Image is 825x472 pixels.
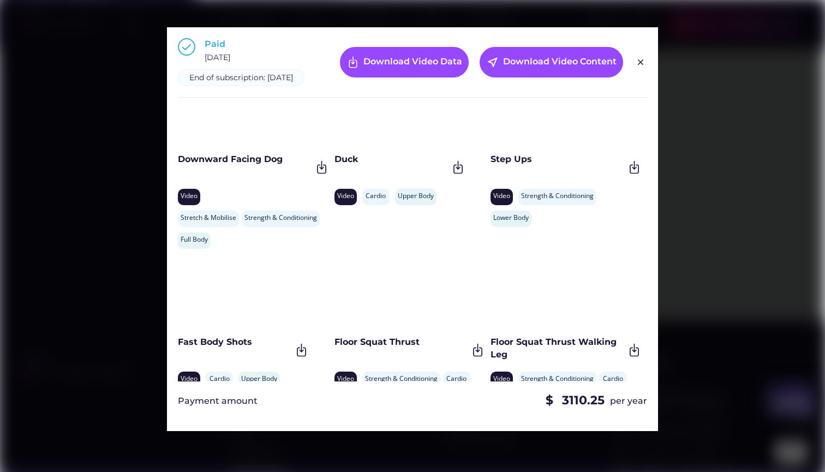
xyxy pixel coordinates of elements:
[486,56,499,69] button: near_me
[178,153,312,165] div: Downward Facing Dog
[178,395,258,407] div: Payment amount
[346,56,360,69] img: Frame%20%287%29.svg
[334,254,486,328] iframe: Women's_Hormonal_Health_and_Nutrition_Part_1_-_The_Menstruation_Phase_by_Renata
[205,38,225,50] div: Paid
[491,153,624,165] div: Step Ups
[491,71,642,145] iframe: Women's_Hormonal_Health_and_Nutrition_Part_1_-_The_Menstruation_Phase_by_Renata
[208,374,230,384] div: Cardio
[602,374,624,384] div: Cardio
[189,73,293,83] div: End of subscription: [DATE]
[363,56,462,69] div: Download Video Data
[762,379,817,429] iframe: chat widget
[521,374,594,384] div: Strength & Conditioning
[470,343,485,357] img: Frame.svg
[521,192,594,201] div: Strength & Conditioning
[546,392,557,409] div: $
[562,392,605,409] div: 3110.25
[503,56,617,69] div: Download Video Content
[181,192,198,201] div: Video
[337,374,354,384] div: Video
[627,343,642,357] img: Frame.svg
[334,71,465,145] iframe: Women's_Hormonal_Health_and_Nutrition_Part_1_-_The_Menstruation_Phase_by_Renata
[178,254,309,328] iframe: Women's_Hormonal_Health_and_Nutrition_Part_1_-_The_Menstruation_Phase_by_Renata
[627,160,642,175] img: Frame.svg
[365,374,438,384] div: Strength & Conditioning
[178,38,195,56] img: Group%201000002397.svg
[4,4,59,46] img: Chat attention grabber
[244,213,317,223] div: Strength & Conditioning
[491,336,624,361] div: Floor Squat Thrust Walking Leg
[446,374,468,384] div: Cardio
[181,213,236,223] div: Stretch & Mobilise
[779,428,814,461] iframe: chat widget
[178,336,291,348] div: Fast Body Shots
[365,192,387,201] div: Cardio
[491,254,642,328] iframe: Women's_Hormonal_Health_and_Nutrition_Part_1_-_The_Menstruation_Phase_by_Renata
[334,153,448,165] div: Duck
[181,374,198,384] div: Video
[334,336,468,348] div: Floor Squat Thrust
[398,192,434,201] div: Upper Body
[634,56,647,69] img: Group%201000002326.svg
[205,52,230,63] div: [DATE]
[493,213,529,223] div: Lower Body
[493,192,510,201] div: Video
[451,160,465,175] img: Frame.svg
[181,235,208,244] div: Full Body
[337,192,354,201] div: Video
[610,395,647,407] div: per year
[178,71,329,145] iframe: Women's_Hormonal_Health_and_Nutrition_Part_1_-_The_Menstruation_Phase_by_Renata
[294,343,309,357] img: Frame.svg
[241,374,277,384] div: Upper Body
[314,160,329,175] img: Frame.svg
[493,374,510,384] div: Video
